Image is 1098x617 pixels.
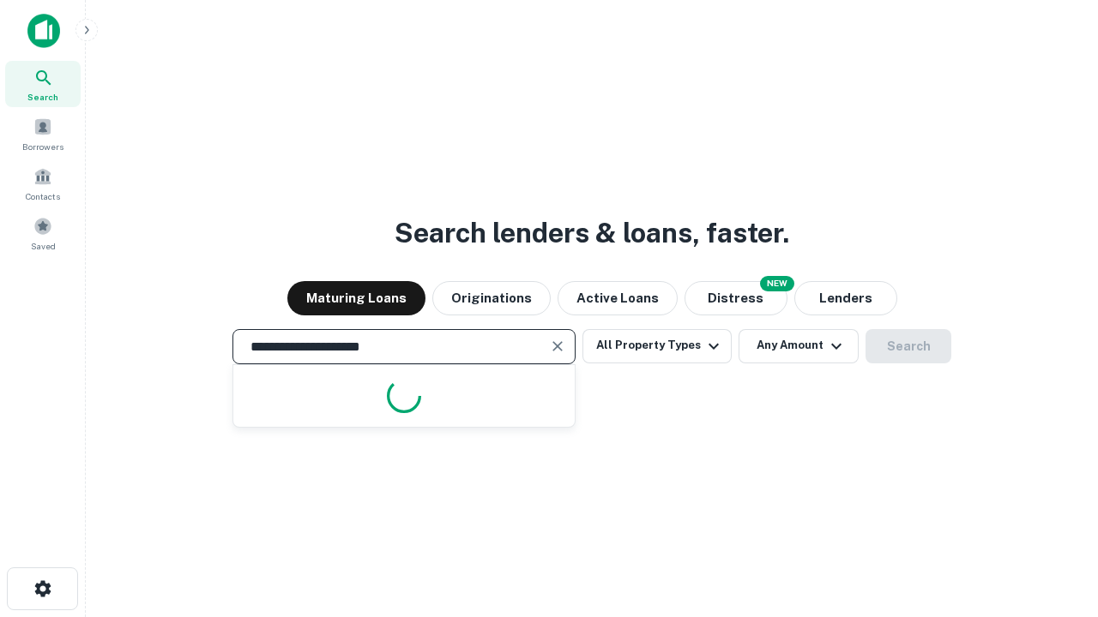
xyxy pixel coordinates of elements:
button: All Property Types [582,329,732,363]
a: Contacts [5,160,81,207]
img: capitalize-icon.png [27,14,60,48]
button: Originations [432,281,551,315]
iframe: Chat Widget [1012,425,1098,507]
a: Search [5,61,81,107]
button: Active Loans [558,281,678,315]
span: Search [27,90,58,104]
h3: Search lenders & loans, faster. [395,213,789,254]
span: Borrowers [22,140,63,153]
button: Lenders [794,281,897,315]
span: Contacts [26,189,60,203]
a: Saved [5,210,81,256]
button: Clear [546,334,570,358]
button: Search distressed loans with lien and other non-mortgage details. [685,281,787,315]
a: Borrowers [5,111,81,157]
span: Saved [31,239,56,253]
div: NEW [760,276,794,291]
button: Maturing Loans [287,281,425,315]
button: Any Amount [739,329,859,363]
